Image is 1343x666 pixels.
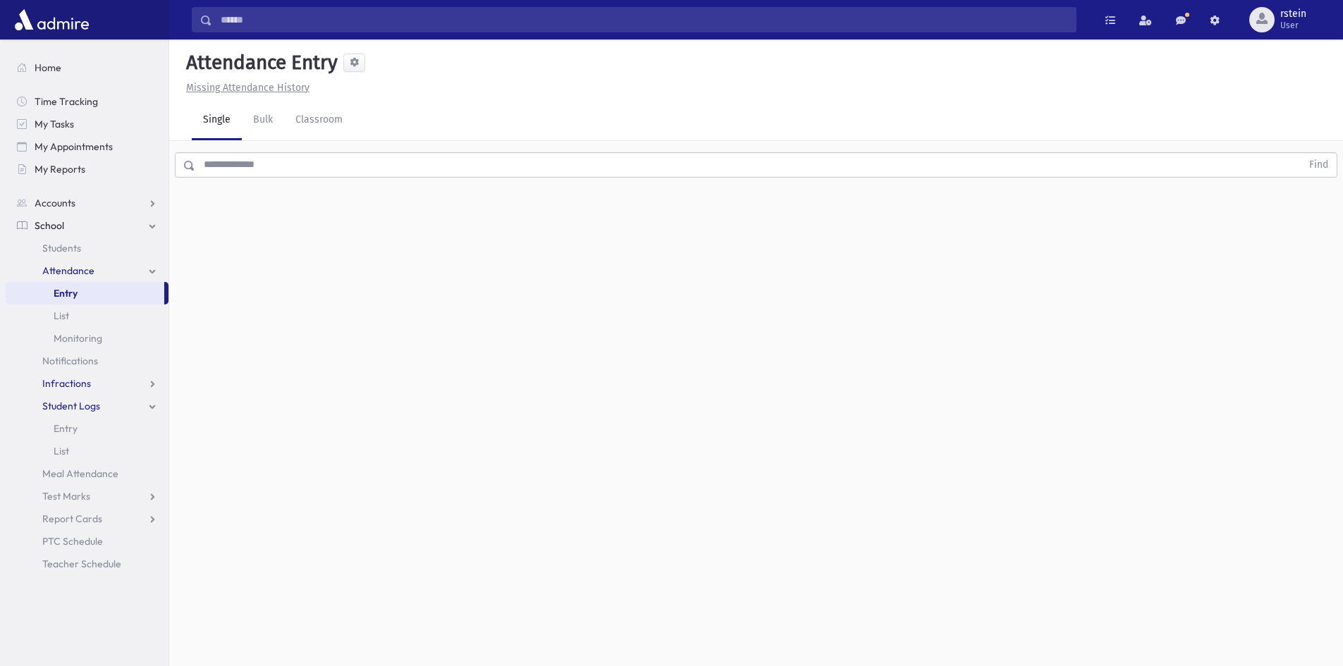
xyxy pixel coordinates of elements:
[54,309,69,322] span: List
[6,372,168,395] a: Infractions
[11,6,92,34] img: AdmirePro
[54,422,78,435] span: Entry
[6,462,168,485] a: Meal Attendance
[6,304,168,327] a: List
[284,101,354,140] a: Classroom
[6,485,168,507] a: Test Marks
[42,512,102,525] span: Report Cards
[6,350,168,372] a: Notifications
[1280,20,1306,31] span: User
[6,237,168,259] a: Students
[212,7,1076,32] input: Search
[35,219,64,232] span: School
[35,140,113,153] span: My Appointments
[35,95,98,108] span: Time Tracking
[6,259,168,282] a: Attendance
[6,192,168,214] a: Accounts
[54,445,69,457] span: List
[54,287,78,300] span: Entry
[42,557,121,570] span: Teacher Schedule
[6,214,168,237] a: School
[1301,153,1337,177] button: Find
[6,395,168,417] a: Student Logs
[6,553,168,575] a: Teacher Schedule
[35,163,85,175] span: My Reports
[35,197,75,209] span: Accounts
[35,61,61,74] span: Home
[180,82,309,94] a: Missing Attendance History
[242,101,284,140] a: Bulk
[192,101,242,140] a: Single
[6,417,168,440] a: Entry
[42,264,94,277] span: Attendance
[186,82,309,94] u: Missing Attendance History
[42,242,81,254] span: Students
[6,530,168,553] a: PTC Schedule
[42,535,103,548] span: PTC Schedule
[6,158,168,180] a: My Reports
[1280,8,1306,20] span: rstein
[42,354,98,367] span: Notifications
[6,440,168,462] a: List
[6,113,168,135] a: My Tasks
[54,332,102,345] span: Monitoring
[6,135,168,158] a: My Appointments
[6,507,168,530] a: Report Cards
[42,377,91,390] span: Infractions
[6,327,168,350] a: Monitoring
[6,56,168,79] a: Home
[42,400,100,412] span: Student Logs
[42,467,118,480] span: Meal Attendance
[6,90,168,113] a: Time Tracking
[180,51,338,75] h5: Attendance Entry
[35,118,74,130] span: My Tasks
[42,490,90,502] span: Test Marks
[6,282,164,304] a: Entry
